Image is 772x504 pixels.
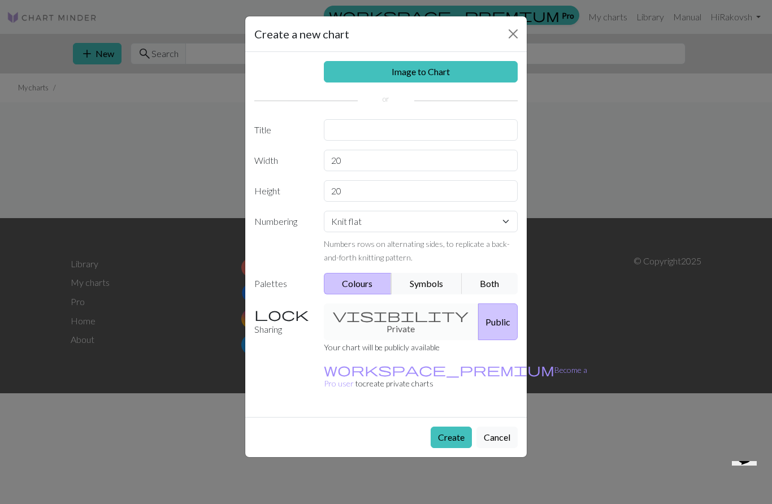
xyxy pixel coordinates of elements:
[248,119,317,141] label: Title
[248,180,317,202] label: Height
[324,61,518,82] a: Image to Chart
[462,273,518,294] button: Both
[478,303,518,340] button: Public
[476,427,518,448] button: Cancel
[248,150,317,171] label: Width
[254,25,349,42] h5: Create a new chart
[727,461,765,497] iframe: chat widget
[248,303,317,340] label: Sharing
[504,25,522,43] button: Close
[324,365,587,388] small: to create private charts
[248,273,317,294] label: Palettes
[431,427,472,448] button: Create
[324,342,440,352] small: Your chart will be publicly available
[324,362,554,377] span: workspace_premium
[324,365,587,388] a: Become a Pro user
[391,273,462,294] button: Symbols
[248,211,317,264] label: Numbering
[324,239,510,262] small: Numbers rows on alternating sides, to replicate a back-and-forth knitting pattern.
[324,273,392,294] button: Colours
